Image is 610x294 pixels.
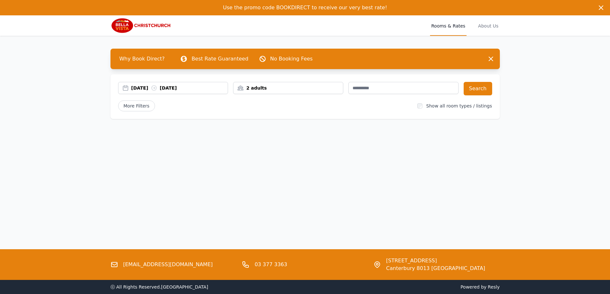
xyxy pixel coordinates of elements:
[477,15,500,36] a: About Us
[131,85,228,91] div: [DATE] [DATE]
[114,52,170,65] span: Why Book Direct?
[123,261,213,268] a: [EMAIL_ADDRESS][DOMAIN_NAME]
[426,103,492,108] label: Show all room types / listings
[110,18,172,33] img: Bella Vista Christchurch
[308,284,500,290] span: Powered by
[191,55,248,63] p: Best Rate Guaranteed
[430,15,467,36] a: Rooms & Rates
[233,85,343,91] div: 2 adults
[255,261,287,268] a: 03 377 3363
[464,82,492,95] button: Search
[223,4,387,11] span: Use the promo code BOOKDIRECT to receive our very best rate!
[386,265,485,272] span: Canterbury 8013 [GEOGRAPHIC_DATA]
[386,257,485,265] span: [STREET_ADDRESS]
[110,284,208,290] span: ⓒ All Rights Reserved. [GEOGRAPHIC_DATA]
[118,100,155,111] span: More Filters
[488,284,500,290] a: Resly
[270,55,313,63] p: No Booking Fees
